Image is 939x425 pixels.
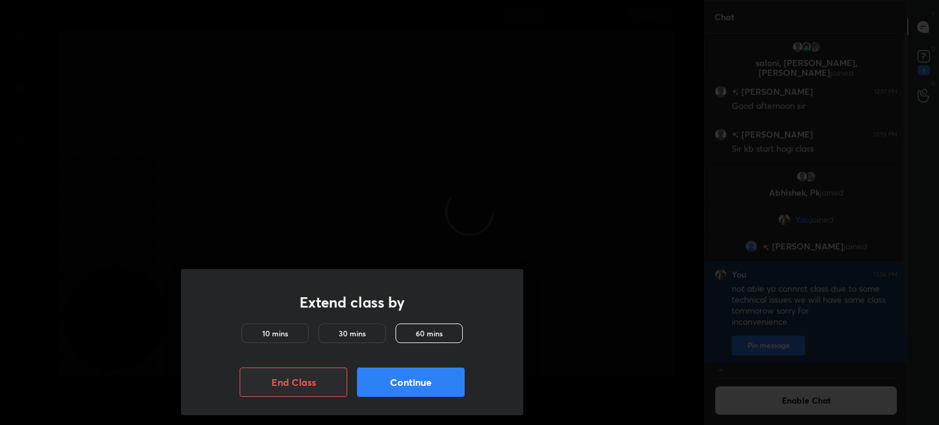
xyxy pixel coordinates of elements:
[240,368,347,397] button: End Class
[357,368,465,397] button: Continue
[416,328,443,339] h5: 60 mins
[262,328,288,339] h5: 10 mins
[339,328,366,339] h5: 30 mins
[300,294,405,311] h1: Extend class by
